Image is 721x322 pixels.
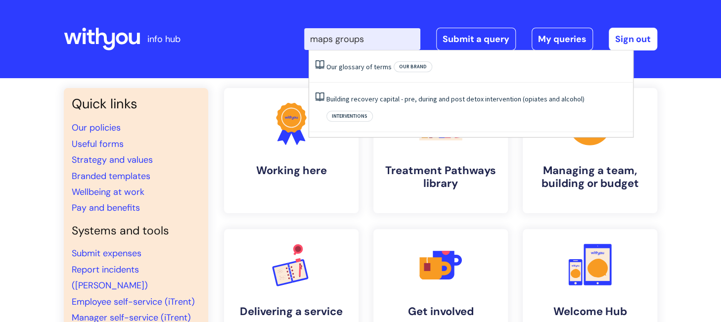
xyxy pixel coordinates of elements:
[72,186,144,198] a: Wellbeing at work
[72,96,200,112] h3: Quick links
[72,224,200,238] h4: Systems and tools
[609,28,657,50] a: Sign out
[304,28,420,50] input: Search
[72,247,141,259] a: Submit expenses
[72,138,124,150] a: Useful forms
[381,305,500,318] h4: Get involved
[72,170,150,182] a: Branded templates
[532,28,593,50] a: My queries
[394,61,432,72] span: Our brand
[326,94,585,103] a: Building recovery capital - pre, during and post detox intervention (opiates and alcohol)
[232,164,351,177] h4: Working here
[72,202,140,214] a: Pay and benefits
[531,164,649,190] h4: Managing a team, building or budget
[224,88,359,213] a: Working here
[72,122,121,134] a: Our policies
[381,164,500,190] h4: Treatment Pathways library
[326,111,373,122] span: Interventions
[147,31,180,47] p: info hub
[436,28,516,50] a: Submit a query
[326,62,392,71] a: Our glossary of terms
[523,88,657,213] a: Managing a team, building or budget
[232,305,351,318] h4: Delivering a service
[531,305,649,318] h4: Welcome Hub
[72,154,153,166] a: Strategy and values
[72,296,195,308] a: Employee self-service (iTrent)
[304,28,657,50] div: | -
[373,88,508,213] a: Treatment Pathways library
[72,264,148,291] a: Report incidents ([PERSON_NAME])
